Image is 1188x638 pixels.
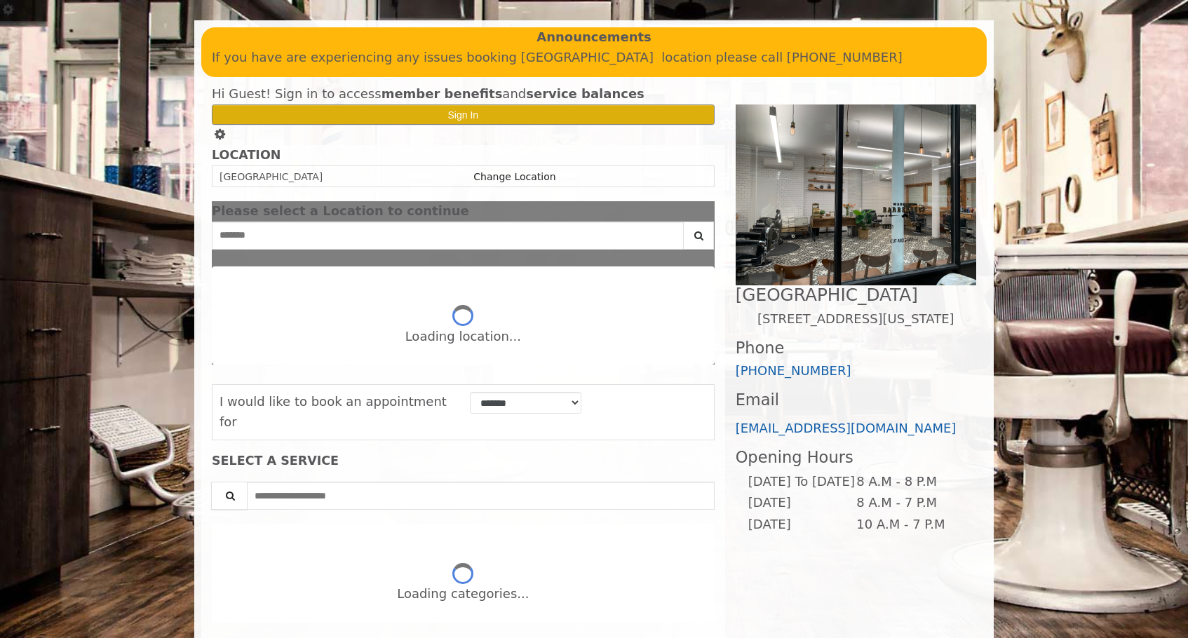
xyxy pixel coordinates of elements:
[736,285,976,304] h2: [GEOGRAPHIC_DATA]
[736,421,957,435] a: [EMAIL_ADDRESS][DOMAIN_NAME]
[736,363,851,378] a: [PHONE_NUMBER]
[212,222,715,257] div: Center Select
[212,222,684,250] input: Search Center
[220,171,323,182] span: [GEOGRAPHIC_DATA]
[736,339,976,357] h3: Phone
[212,148,281,162] b: LOCATION
[856,471,964,493] td: 8 A.M - 8 P.M
[397,584,529,604] div: Loading categories...
[212,203,469,218] span: Please select a Location to continue
[694,207,715,216] button: close dialog
[212,104,715,125] button: Sign In
[748,514,856,536] td: [DATE]
[691,231,707,240] i: Search button
[526,86,644,101] b: service balances
[736,449,976,466] h3: Opening Hours
[212,48,976,68] p: If you have are experiencing any issues booking [GEOGRAPHIC_DATA] location please call [PHONE_NUM...
[856,514,964,536] td: 10 A.M - 7 P.M
[382,86,503,101] b: member benefits
[405,327,521,347] div: Loading location...
[220,394,447,429] span: I would like to book an appointment for
[211,482,248,510] button: Service Search
[473,171,555,182] a: Change Location
[748,471,856,493] td: [DATE] To [DATE]
[536,27,652,48] b: Announcements
[212,84,715,104] div: Hi Guest! Sign in to access and
[856,492,964,514] td: 8 A.M - 7 P.M
[736,309,976,330] p: [STREET_ADDRESS][US_STATE]
[212,454,715,468] div: SELECT A SERVICE
[748,492,856,514] td: [DATE]
[736,391,976,409] h3: Email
